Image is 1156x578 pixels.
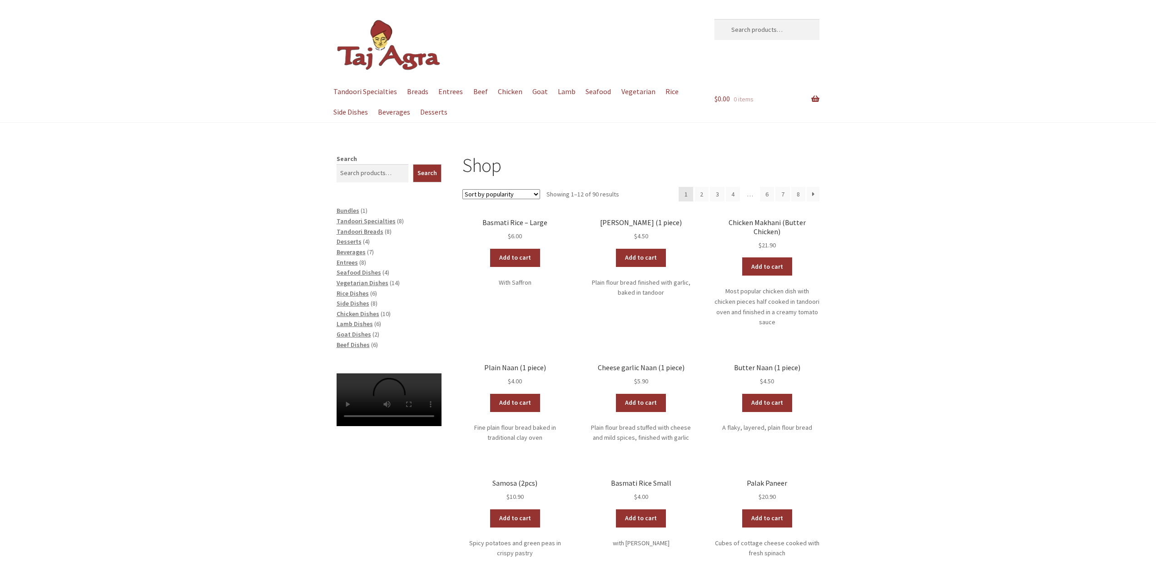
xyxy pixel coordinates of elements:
bdi: 10.90 [506,493,524,501]
span: $ [760,377,763,385]
span: $ [634,493,637,501]
a: Lamb Dishes [337,320,373,328]
a: Goat Dishes [337,330,371,338]
a: Page 4 [726,187,740,201]
a: Tandoori Specialties [329,81,402,102]
a: Entrees [434,81,467,102]
p: A flaky, layered, plain flour bread [714,422,819,433]
p: Cubes of cottage cheese cooked with fresh spinach [714,538,819,558]
span: 2 [374,330,377,338]
a: Basmati Rice Small $4.00 [589,479,694,502]
a: Plain Naan (1 piece) $4.00 [462,363,567,387]
bdi: 5.90 [634,377,648,385]
span: 6 [373,341,376,349]
a: Chicken Makhani (Butter Chicken) $21.90 [714,218,819,250]
span: 8 [372,299,376,307]
bdi: 20.90 [759,493,776,501]
a: Side Dishes [337,299,369,307]
h2: Basmati Rice – Large [462,218,567,227]
h2: Palak Paneer [714,479,819,488]
a: Palak Paneer $20.90 [714,479,819,502]
bdi: 4.00 [634,493,648,501]
a: Chicken Dishes [337,310,379,318]
input: Search products… [337,164,409,182]
button: Search [413,164,442,182]
a: Add to cart: “Garlic Naan (1 piece)” [616,249,666,267]
span: 4 [365,237,368,246]
span: $ [508,232,511,240]
a: $0.00 0 items [714,81,819,117]
p: Plain flour bread stuffed with cheese and mild spices, finished with garlic [589,422,694,443]
span: 0 items [734,95,754,103]
a: Page 7 [775,187,790,201]
a: Side Dishes [329,102,372,122]
span: Rice Dishes [337,289,369,297]
nav: Primary Navigation [337,81,694,122]
p: Most popular chicken dish with chicken pieces half cooked in tandoori oven and finished in a crea... [714,286,819,327]
p: Showing 1–12 of 90 results [546,187,619,201]
h2: Samosa (2pcs) [462,479,567,488]
span: 6 [372,289,375,297]
h2: Basmati Rice Small [589,479,694,488]
a: Tandoori Specialties [337,217,396,225]
span: $ [759,493,762,501]
p: Fine plain flour bread baked in traditional clay oven [462,422,567,443]
a: Seafood Dishes [337,268,381,276]
span: $ [506,493,510,501]
span: $ [634,377,637,385]
a: Add to cart: “Cheese garlic Naan (1 piece)” [616,394,666,412]
a: Beverages [374,102,415,122]
a: Desserts [416,102,452,122]
a: Page 8 [791,187,806,201]
span: $ [508,377,511,385]
a: Desserts [337,237,362,246]
h2: Plain Naan (1 piece) [462,363,567,372]
a: Add to cart: “Basmati Rice - Large” [490,249,540,267]
span: $ [759,241,762,249]
a: Basmati Rice – Large $6.00 [462,218,567,241]
p: with [PERSON_NAME] [589,538,694,548]
span: Page 1 [679,187,693,201]
p: With Saffron [462,277,567,288]
span: 4 [384,268,387,276]
span: 0.00 [714,94,730,103]
a: Add to cart: “Chicken Makhani (Butter Chicken)” [742,257,792,276]
a: Add to cart: “Plain Naan (1 piece)” [490,394,540,412]
a: Samosa (2pcs) $10.90 [462,479,567,502]
a: Tandoori Breads [337,227,383,236]
a: Lamb [554,81,580,102]
a: Rice [661,81,683,102]
span: 10 [382,310,389,318]
a: Add to cart: “Butter Naan (1 piece)” [742,394,792,412]
a: Beef [469,81,492,102]
a: Entrees [337,258,358,266]
span: $ [714,94,718,103]
label: Search [337,155,357,163]
span: Vegetarian Dishes [337,279,388,287]
a: Beef Dishes [337,341,370,349]
span: 14 [392,279,398,287]
a: Page 6 [760,187,774,201]
img: Dickson | Taj Agra Indian Restaurant [337,19,441,71]
a: Breads [403,81,433,102]
a: Add to cart: “Samosa (2pcs)” [490,509,540,528]
a: Vegetarian [617,81,660,102]
span: 1 [362,206,366,215]
bdi: 6.00 [508,232,522,240]
nav: Product Pagination [679,187,819,201]
a: Beverages [337,248,366,256]
h2: Chicken Makhani (Butter Chicken) [714,218,819,236]
bdi: 4.00 [508,377,522,385]
a: Seafood [581,81,615,102]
